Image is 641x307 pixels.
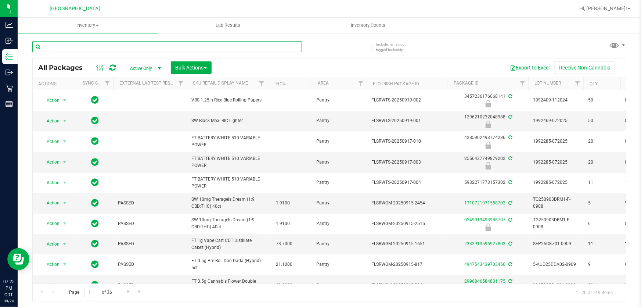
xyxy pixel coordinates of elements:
span: Inventory [18,22,158,29]
a: THC% [274,81,286,86]
span: Pantry [316,261,363,268]
div: Newly Received [447,121,530,128]
span: FT BATTERY WHITE 510 VARIABLE POWER [191,135,263,149]
div: 2556437749879202 [447,155,530,169]
button: Receive Non-Cannabis [554,61,615,74]
a: 2333913596927803 [464,241,505,246]
a: Sync Status [83,81,111,86]
span: SW Black Maxi BIC Lighter [191,117,263,124]
span: 6 [588,220,616,227]
span: TG250903DRM1-F-0908 [533,196,579,210]
span: 1 - 20 of 719 items [570,287,619,298]
span: 29.2000 [272,280,296,290]
span: 20 [588,159,616,166]
span: 1992285-072025 [533,138,579,145]
span: VBS 1.25in Rice Blue Rolling Papers [191,97,263,104]
span: FLSRWTS-20250919-001 [371,117,443,124]
span: Page of 36 [63,287,118,298]
span: Action [40,95,60,106]
span: select [60,136,69,147]
span: Sync from Compliance System [507,180,512,185]
a: 0249019493986707 [464,217,505,222]
span: Pantry [316,200,363,207]
a: Filter [175,77,187,90]
span: Sync from Compliance System [507,217,512,222]
span: 50 [588,97,616,104]
span: 9 [588,261,616,268]
span: In Sync [91,157,99,167]
span: Action [40,136,60,147]
span: 1992409-112024 [533,97,579,104]
span: SW 10mg Theragels Dream (1:9 CBD:THC) 40ct [191,217,263,231]
span: Lab Results [206,22,250,29]
span: select [60,198,69,208]
span: 1.9100 [272,198,294,208]
p: 09/24 [3,298,14,304]
span: Inventory Counts [341,22,396,29]
div: 3457236176068141 [447,93,530,107]
span: PASSED [118,240,183,247]
span: PASSED [118,282,183,289]
span: Pantry [316,159,363,166]
inline-svg: Inbound [6,37,13,44]
span: PASSED [118,200,183,207]
a: Inventory Counts [298,18,439,33]
span: FLSRWGM-20250915-1651 [371,240,443,247]
span: select [60,239,69,249]
span: Hi, [PERSON_NAME]! [579,6,627,11]
span: Sync from Compliance System [507,114,512,119]
span: SW 10mg Theragels Dream (1:9 CBD:THC) 40ct [191,196,263,210]
span: 20 [588,282,616,289]
span: Sync from Compliance System [507,262,512,267]
span: select [60,116,69,126]
span: PASSED [118,220,183,227]
span: In Sync [91,95,99,105]
a: Flourish Package ID [373,81,419,86]
p: 07:25 PM CDT [3,278,14,298]
span: 1.9100 [272,218,294,229]
a: Filter [572,77,584,90]
span: Pantry [316,282,363,289]
span: FLSRWGM-20250915-817 [371,261,443,268]
div: Newly Received [447,142,530,149]
div: 1296210232048988 [447,114,530,128]
span: select [60,178,69,188]
a: Lab Results [158,18,298,33]
input: 1 [84,287,97,298]
a: Go to the last page [135,287,145,297]
span: In Sync [91,177,99,188]
div: Newly Received [447,224,530,231]
div: 4285902493774286 [447,134,530,149]
span: In Sync [91,218,99,229]
span: select [60,218,69,229]
span: Pantry [316,179,363,186]
span: In Sync [91,280,99,290]
button: Export to Excel [505,61,554,74]
span: Action [40,239,60,249]
a: 1310721971558702 [464,200,505,206]
span: Sync from Compliance System [507,156,512,161]
inline-svg: Analytics [6,21,13,29]
span: Pantry [316,138,363,145]
span: FT 3.5g Cannabis Flower Double Stuffed (Indica) [191,278,263,292]
span: FT 0.5g Pre-Roll Don Dada (Hybrid) 5ct [191,257,263,271]
span: Action [40,157,60,167]
span: FLSRWGM-20250915-2515 [371,220,443,227]
span: 5 [588,200,616,207]
span: FLSRWTS-20250917-004 [371,179,443,186]
inline-svg: Inventory [6,53,13,60]
a: Filter [101,77,114,90]
span: 5-AUG25DDA02-0909 [533,261,579,268]
span: SEP25CKZ01-0909 [533,240,579,247]
span: Action [40,280,60,290]
a: Area [318,81,329,86]
div: 5932271773157302 [447,179,530,186]
span: In Sync [91,136,99,146]
a: Qty [590,81,598,86]
span: FT BATTERY WHITE 510 VARIABLE POWER [191,155,263,169]
span: 1992469-072025 [533,117,579,124]
iframe: Resource center [7,248,29,270]
span: Sync from Compliance System [507,241,512,246]
span: PASSED [118,261,183,268]
span: FT 1g Vape Cart CDT Distillate Cakez (Hybrid) [191,237,263,251]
